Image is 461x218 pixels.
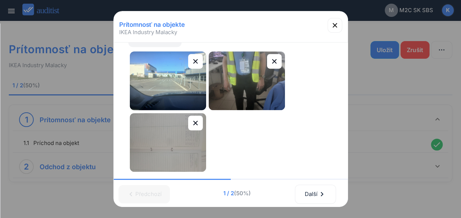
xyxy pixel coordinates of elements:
[304,186,326,202] div: Další
[119,29,177,36] span: IKEA Industry Malacky
[317,190,326,199] i: chevron_right
[117,18,187,31] h1: Prítomnosť na objekte
[234,190,251,197] span: (50%)
[181,189,293,197] span: 1 / 2
[295,185,336,204] button: Další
